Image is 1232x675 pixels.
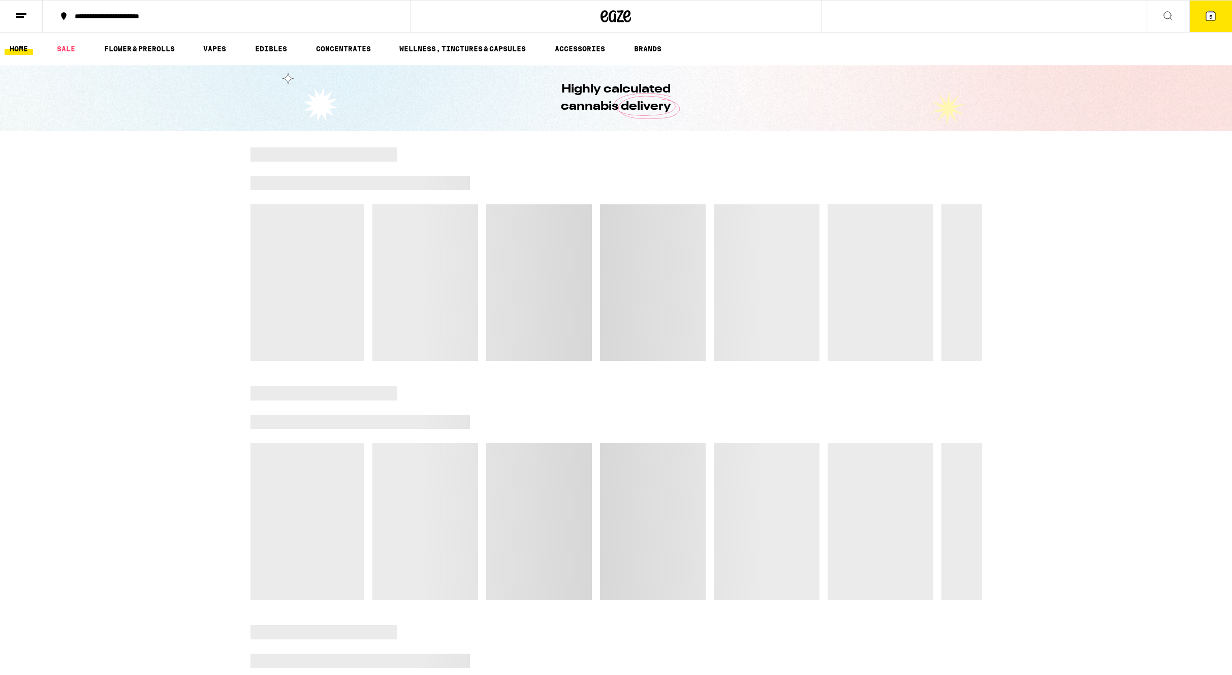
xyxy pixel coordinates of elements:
button: 5 [1189,1,1232,32]
a: ACCESSORIES [550,43,610,55]
a: EDIBLES [250,43,292,55]
a: FLOWER & PREROLLS [99,43,180,55]
a: VAPES [198,43,231,55]
button: BRANDS [629,43,667,55]
a: CONCENTRATES [311,43,376,55]
a: WELLNESS, TINCTURES & CAPSULES [394,43,531,55]
h1: Highly calculated cannabis delivery [532,81,700,115]
a: SALE [52,43,80,55]
a: HOME [5,43,33,55]
span: 5 [1209,14,1212,20]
